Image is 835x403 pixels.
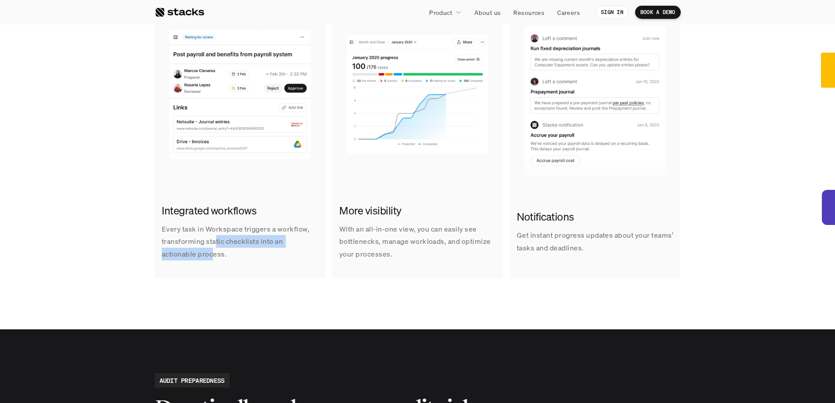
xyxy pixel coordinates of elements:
[513,8,544,17] p: Resources
[469,4,506,20] a: About us
[601,9,623,15] p: SIGN IN
[429,8,452,17] p: Product
[162,223,318,260] p: Every task in Workspace triggers a workflow, transforming static checklists into an actionable pr...
[339,203,496,218] h2: More visibility
[596,6,629,19] a: SIGN IN
[339,223,496,260] p: With an all-in-one view, you can easily see bottlenecks, manage workloads, and optimize your proc...
[517,229,673,254] p: Get instant progress updates about your teams’ tasks and deadlines.
[640,9,675,15] p: BOOK A DEMO
[160,376,225,385] h2: AUDIT PREPAREDNESS
[508,4,550,20] a: Resources
[557,8,580,17] p: Careers
[474,8,501,17] p: About us
[552,4,585,20] a: Careers
[517,210,673,225] h2: Notifications
[103,167,142,173] a: Privacy Policy
[162,203,318,218] h2: Integrated workflows
[635,6,681,19] a: BOOK A DEMO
